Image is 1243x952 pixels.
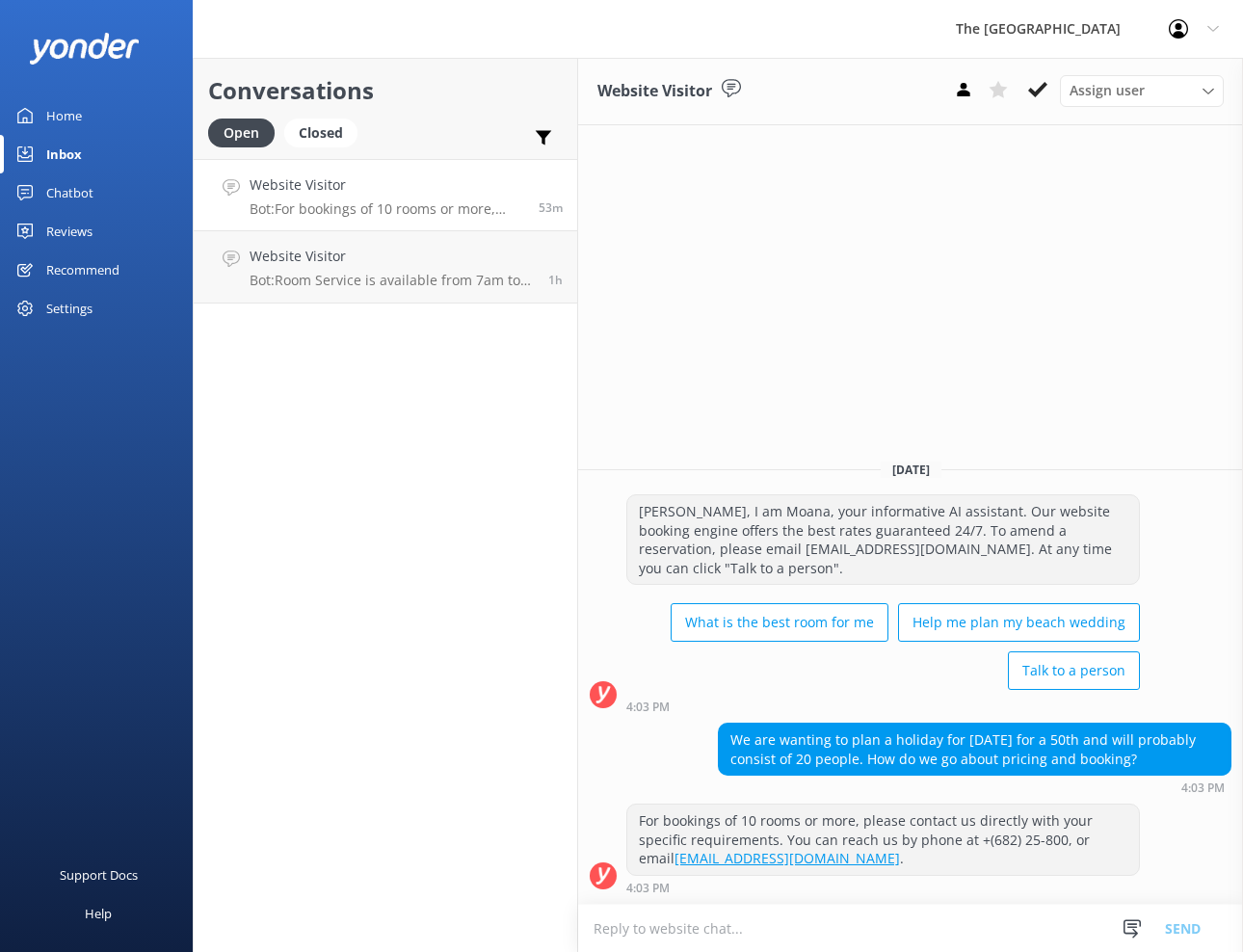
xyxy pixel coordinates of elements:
[208,121,284,143] a: Open
[626,700,1140,713] div: Sep 02 2025 06:03pm (UTC -10:00) Pacific/Honolulu
[671,603,888,642] button: What is the best room for me
[46,251,119,289] div: Recommend
[46,289,93,328] div: Settings
[626,881,1140,894] div: Sep 02 2025 06:03pm (UTC -10:00) Pacific/Honolulu
[1060,75,1224,106] div: Assign User
[548,272,563,288] span: Sep 02 2025 05:02pm (UTC -10:00) Pacific/Honolulu
[60,856,138,894] div: Support Docs
[208,119,275,147] div: Open
[597,79,712,104] h3: Website Visitor
[627,495,1139,584] div: [PERSON_NAME], I am Moana, your informative AI assistant. Our website booking engine offers the b...
[539,199,563,216] span: Sep 02 2025 06:03pm (UTC -10:00) Pacific/Honolulu
[46,96,82,135] div: Home
[46,212,93,251] div: Reviews
[626,701,670,713] strong: 4:03 PM
[1070,80,1145,101] span: Assign user
[284,121,367,143] a: Closed
[46,173,93,212] div: Chatbot
[1008,651,1140,690] button: Talk to a person
[674,849,900,867] a: [EMAIL_ADDRESS][DOMAIN_NAME]
[29,33,140,65] img: yonder-white-logo.png
[85,894,112,933] div: Help
[284,119,357,147] div: Closed
[719,724,1230,775] div: We are wanting to plan a holiday for [DATE] for a 50th and will probably consist of 20 people. Ho...
[194,159,577,231] a: Website VisitorBot:For bookings of 10 rooms or more, please contact us directly with your specifi...
[250,246,534,267] h4: Website Visitor
[1181,782,1225,794] strong: 4:03 PM
[250,272,534,289] p: Bot: Room Service is available from 7am to 9pm daily. If you arrive after 9pm, room service will ...
[898,603,1140,642] button: Help me plan my beach wedding
[881,462,941,478] span: [DATE]
[46,135,82,173] div: Inbox
[194,231,577,304] a: Website VisitorBot:Room Service is available from 7am to 9pm daily. If you arrive after 9pm, room...
[626,883,670,894] strong: 4:03 PM
[627,805,1139,875] div: For bookings of 10 rooms or more, please contact us directly with your specific requirements. You...
[208,72,563,109] h2: Conversations
[250,174,524,196] h4: Website Visitor
[718,780,1231,794] div: Sep 02 2025 06:03pm (UTC -10:00) Pacific/Honolulu
[250,200,524,218] p: Bot: For bookings of 10 rooms or more, please contact us directly with your specific requirements...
